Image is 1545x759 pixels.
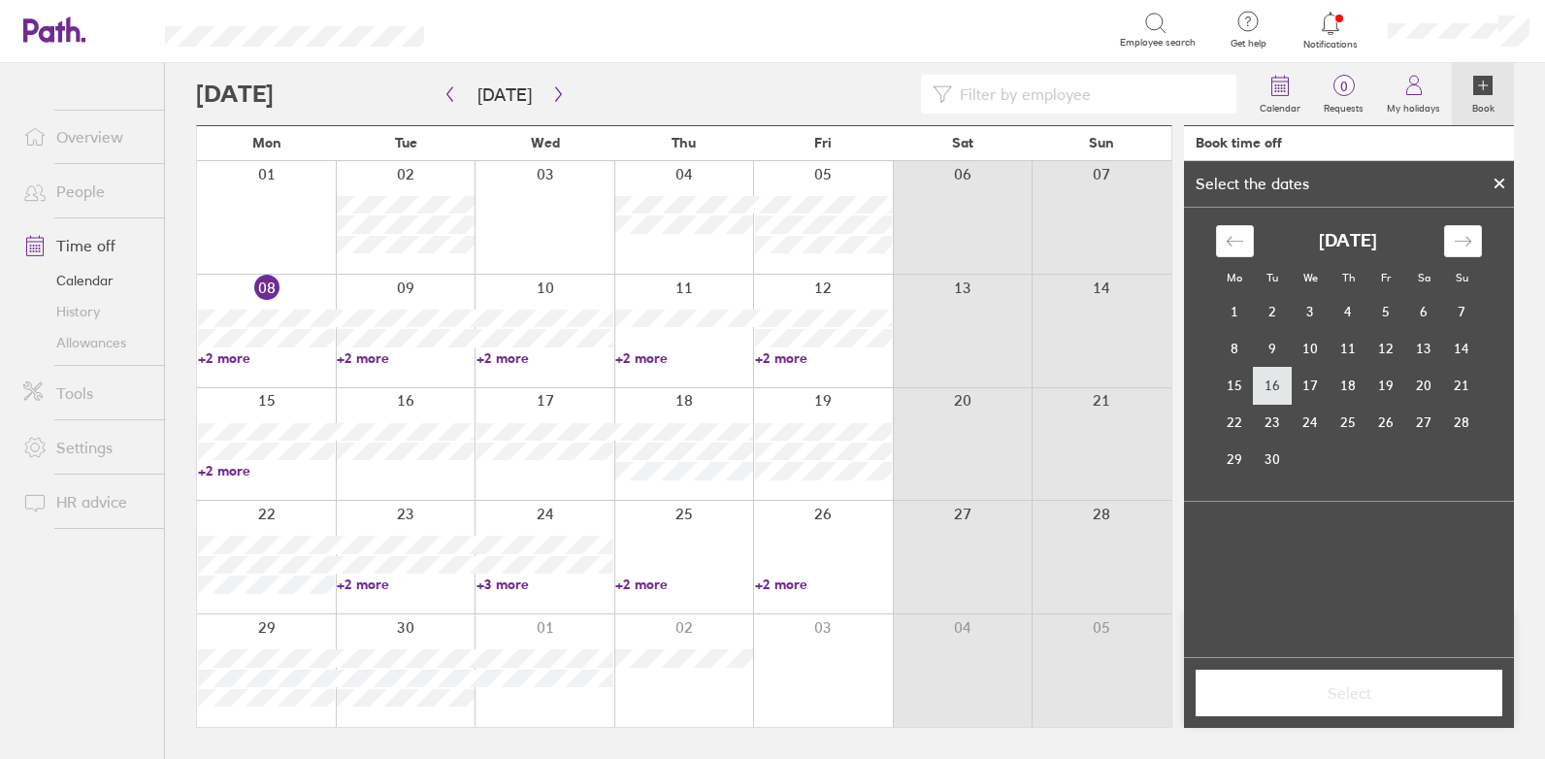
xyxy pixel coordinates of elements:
a: Overview [8,117,164,156]
div: Calendar [1195,208,1503,501]
a: My holidays [1375,63,1452,125]
a: Tools [8,374,164,412]
small: Fr [1381,271,1391,284]
a: +2 more [337,349,474,367]
label: My holidays [1375,97,1452,115]
a: Time off [8,226,164,265]
div: Move forward to switch to the next month. [1444,225,1482,257]
span: Mon [252,135,281,150]
a: Notifications [1299,10,1363,50]
a: +2 more [337,576,474,593]
a: HR advice [8,482,164,521]
small: Su [1456,271,1468,284]
td: Sunday, September 14, 2025 [1443,330,1481,367]
td: Thursday, September 4, 2025 [1330,293,1367,330]
td: Monday, September 1, 2025 [1216,293,1254,330]
td: Sunday, September 28, 2025 [1443,404,1481,441]
span: Employee search [1120,37,1196,49]
small: Tu [1266,271,1278,284]
small: We [1303,271,1318,284]
span: Get help [1217,38,1280,49]
label: Calendar [1248,97,1312,115]
a: +2 more [755,349,892,367]
td: Monday, September 29, 2025 [1216,441,1254,478]
td: Saturday, September 6, 2025 [1405,293,1443,330]
span: Select [1209,684,1489,702]
td: Friday, September 5, 2025 [1367,293,1405,330]
td: Friday, September 19, 2025 [1367,367,1405,404]
td: Tuesday, September 9, 2025 [1254,330,1292,367]
span: Thu [672,135,696,150]
button: Select [1196,670,1502,716]
td: Tuesday, September 30, 2025 [1254,441,1292,478]
td: Saturday, September 27, 2025 [1405,404,1443,441]
div: Select the dates [1184,175,1321,192]
td: Wednesday, September 17, 2025 [1292,367,1330,404]
td: Wednesday, September 24, 2025 [1292,404,1330,441]
span: Fri [814,135,832,150]
td: Saturday, September 13, 2025 [1405,330,1443,367]
div: Move backward to switch to the previous month. [1216,225,1254,257]
td: Sunday, September 7, 2025 [1443,293,1481,330]
a: People [8,172,164,211]
td: Sunday, September 21, 2025 [1443,367,1481,404]
span: Tue [395,135,417,150]
span: 0 [1312,79,1375,94]
span: Notifications [1299,39,1363,50]
td: Monday, September 15, 2025 [1216,367,1254,404]
small: Mo [1227,271,1242,284]
td: Tuesday, September 2, 2025 [1254,293,1292,330]
span: Sat [952,135,973,150]
td: Saturday, September 20, 2025 [1405,367,1443,404]
a: +2 more [198,349,335,367]
label: Requests [1312,97,1375,115]
small: Th [1342,271,1355,284]
a: +3 more [477,576,613,593]
td: Tuesday, September 23, 2025 [1254,404,1292,441]
a: +2 more [477,349,613,367]
small: Sa [1418,271,1430,284]
a: History [8,296,164,327]
a: +2 more [615,576,752,593]
div: Search [477,20,526,38]
td: Wednesday, September 10, 2025 [1292,330,1330,367]
td: Friday, September 12, 2025 [1367,330,1405,367]
div: Book time off [1196,135,1282,150]
strong: [DATE] [1319,231,1377,251]
a: Settings [8,428,164,467]
td: Wednesday, September 3, 2025 [1292,293,1330,330]
a: +2 more [755,576,892,593]
td: Monday, September 22, 2025 [1216,404,1254,441]
td: Friday, September 26, 2025 [1367,404,1405,441]
a: +2 more [198,462,335,479]
input: Filter by employee [952,76,1225,113]
a: +2 more [615,349,752,367]
a: Calendar [8,265,164,296]
td: Tuesday, September 16, 2025 [1254,367,1292,404]
td: Thursday, September 11, 2025 [1330,330,1367,367]
a: Calendar [1248,63,1312,125]
a: Allowances [8,327,164,358]
a: 0Requests [1312,63,1375,125]
span: Wed [531,135,560,150]
label: Book [1461,97,1506,115]
td: Thursday, September 25, 2025 [1330,404,1367,441]
button: [DATE] [462,79,547,111]
td: Thursday, September 18, 2025 [1330,367,1367,404]
td: Monday, September 8, 2025 [1216,330,1254,367]
a: Book [1452,63,1514,125]
span: Sun [1089,135,1114,150]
